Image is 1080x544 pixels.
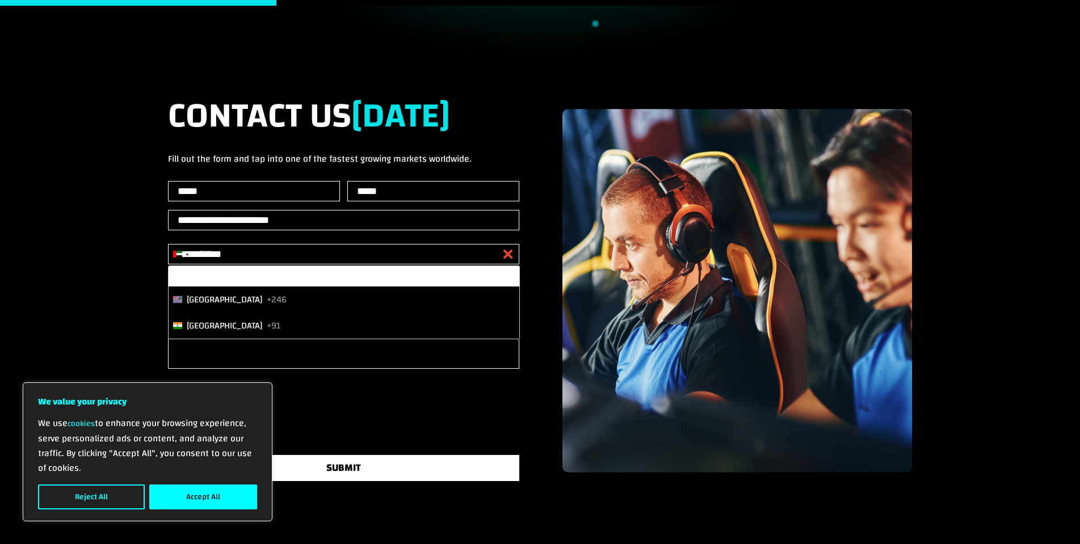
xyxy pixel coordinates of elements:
button: Selected country [169,244,211,264]
span: +246 [267,292,287,307]
h2: CONTACT US [168,96,520,151]
input: Search [169,266,519,286]
p: We value your privacy [38,394,257,409]
button: SUBMIT [168,455,520,480]
div: We value your privacy [23,382,272,521]
button: Accept All [149,484,257,509]
div: +971 [194,246,211,262]
iframe: Chat Widget [1023,490,1080,544]
ul: List of countries [169,286,519,339]
span: [GEOGRAPHIC_DATA] [187,292,262,307]
p: We use to enhance your browsing experience, serve personalized ads or content, and analyze our tr... [38,416,257,475]
p: Fill out the form and tap into one of the fastest growing markets worldwide. [168,151,520,166]
span: [GEOGRAPHIC_DATA] [187,318,262,333]
a: cookies [68,416,95,431]
strong: [DATE] [351,83,450,148]
button: Reject All [38,484,145,509]
span: +91 [267,318,280,333]
img: Advertising in the Gaming Industry [562,109,912,473]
